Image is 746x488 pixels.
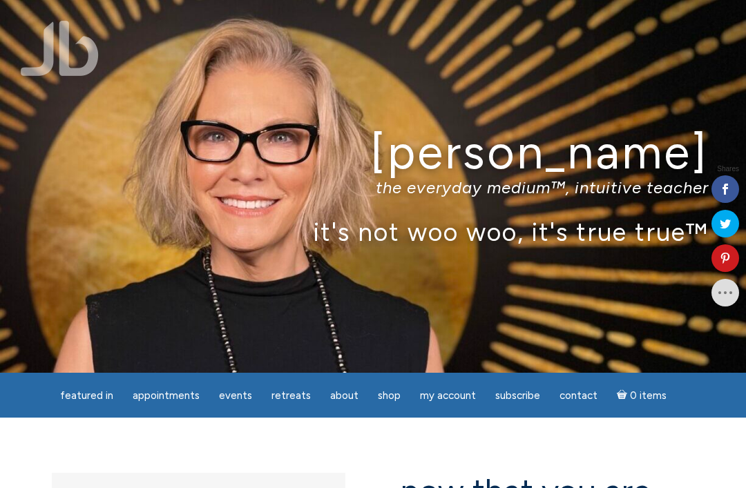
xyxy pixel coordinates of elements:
span: Shop [378,389,401,402]
span: Retreats [271,389,311,402]
a: Appointments [124,382,208,409]
span: My Account [420,389,476,402]
a: featured in [52,382,122,409]
i: Cart [617,389,630,402]
a: Cart0 items [609,381,675,409]
span: Events [219,389,252,402]
span: Contact [559,389,597,402]
span: About [330,389,358,402]
a: About [322,382,367,409]
a: Events [211,382,260,409]
span: 0 items [630,391,667,401]
a: Retreats [263,382,319,409]
a: Contact [551,382,606,409]
p: the everyday medium™, intuitive teacher [37,177,709,197]
span: Appointments [133,389,200,402]
span: Subscribe [495,389,540,402]
img: Jamie Butler. The Everyday Medium [21,21,99,76]
h1: [PERSON_NAME] [37,126,709,178]
a: My Account [412,382,484,409]
span: featured in [60,389,113,402]
a: Subscribe [487,382,548,409]
span: Shares [717,166,739,173]
a: Shop [370,382,409,409]
p: it's not woo woo, it's true true™ [37,217,709,246]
